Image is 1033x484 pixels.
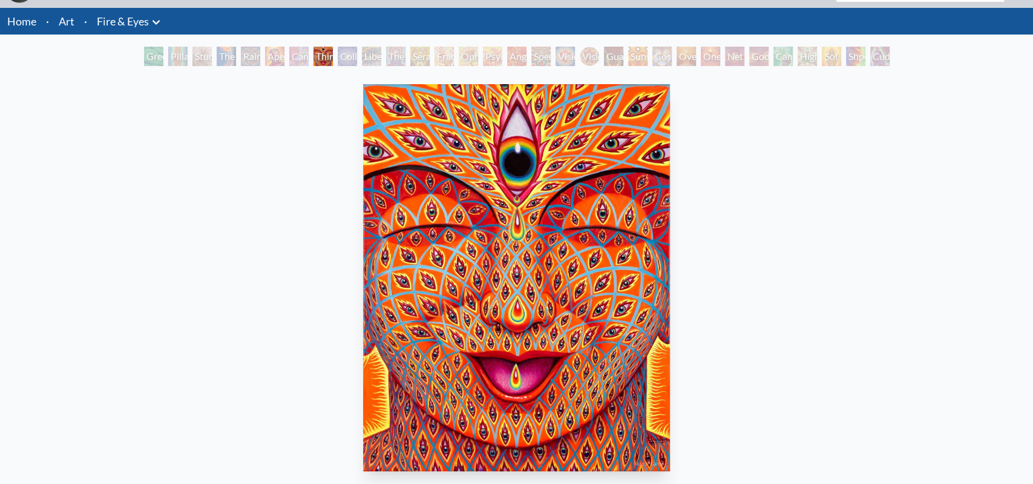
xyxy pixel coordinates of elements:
div: Cuddle [870,47,890,66]
div: Net of Being [725,47,744,66]
div: Higher Vision [798,47,817,66]
div: The Seer [386,47,405,66]
div: Psychomicrograph of a Fractal Paisley Cherub Feather Tip [483,47,502,66]
div: Rainbow Eye Ripple [241,47,260,66]
div: Godself [749,47,769,66]
div: Third Eye Tears of Joy [313,47,333,66]
div: The Torch [217,47,236,66]
a: Fire & Eyes [97,13,149,30]
div: Collective Vision [338,47,357,66]
div: Cannafist [773,47,793,66]
div: Guardian of Infinite Vision [604,47,623,66]
li: · [41,8,54,35]
div: Cannabis Sutra [289,47,309,66]
div: Vision Crystal Tondo [580,47,599,66]
div: Vision Crystal [556,47,575,66]
a: Home [7,15,36,28]
div: Shpongled [846,47,865,66]
div: Study for the Great Turn [192,47,212,66]
a: Art [59,13,74,30]
div: Pillar of Awareness [168,47,188,66]
div: Angel Skin [507,47,526,66]
div: Sol Invictus [822,47,841,66]
li: · [79,8,92,35]
div: Seraphic Transport Docking on the Third Eye [410,47,430,66]
img: Third-Eye-Tears-of-Joy-2014-Alex-Grey-watermarked.jpg [363,84,670,471]
div: One [701,47,720,66]
div: Ophanic Eyelash [459,47,478,66]
div: Sunyata [628,47,648,66]
div: Oversoul [677,47,696,66]
div: Aperture [265,47,284,66]
div: Fractal Eyes [435,47,454,66]
div: Spectral Lotus [531,47,551,66]
div: Liberation Through Seeing [362,47,381,66]
div: Green Hand [144,47,163,66]
div: Cosmic Elf [652,47,672,66]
